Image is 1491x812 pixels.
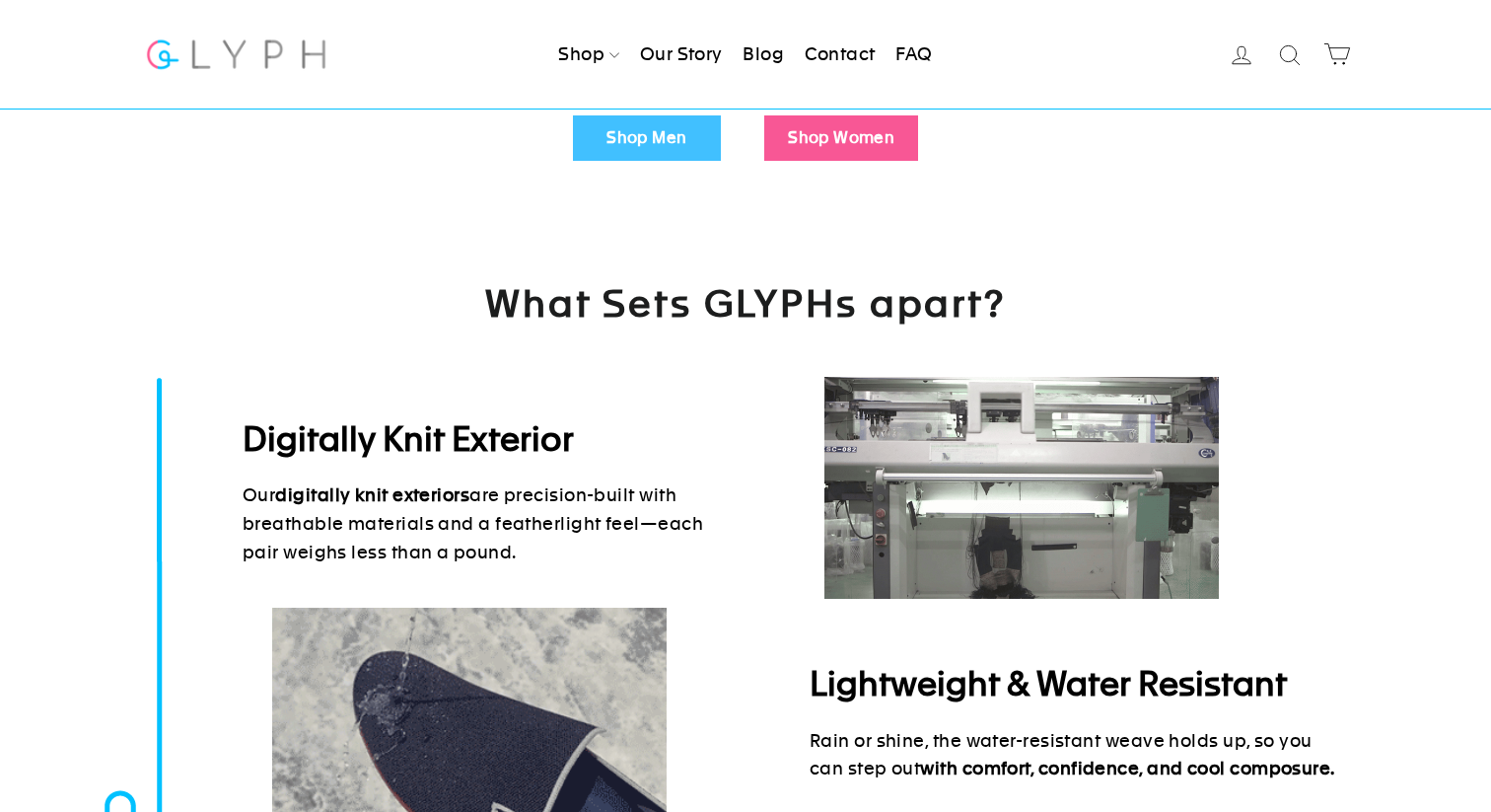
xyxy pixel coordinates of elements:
[887,33,940,76] a: FAQ
[550,33,627,76] a: Shop
[144,28,328,80] img: Glyph
[275,484,469,505] strong: digitally knit exteriors
[252,279,1239,377] h2: What Sets GLYPHs apart?
[797,33,884,76] a: Contact
[764,115,918,161] a: Shop Women
[824,377,1219,599] img: DigialKnittingHorizontal-ezgif.com-video-to-gif-converter_1.gif
[550,33,940,76] ul: Primary
[632,33,731,76] a: Our Story
[735,33,792,76] a: Blog
[243,418,716,462] h2: Digitally Knit Exterior
[810,727,1347,784] p: Rain or shine, the water-resistant weave holds up, so you can step out
[243,481,716,566] p: Our are precision-built with breathable materials and a featherlight feel—each pair weighs less t...
[920,758,1334,778] strong: with comfort, confidence, and cool composure.
[573,115,721,161] a: Shop Men
[810,663,1347,706] h2: Lightweight & Water Resistant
